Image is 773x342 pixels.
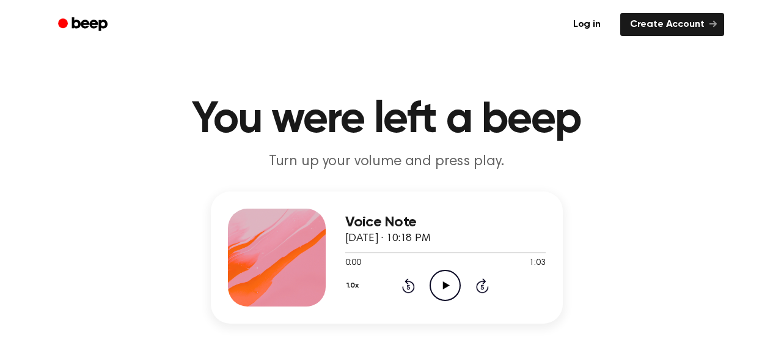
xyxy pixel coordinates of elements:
[345,233,431,244] span: [DATE] · 10:18 PM
[345,214,546,231] h3: Voice Note
[49,13,119,37] a: Beep
[152,152,621,172] p: Turn up your volume and press play.
[345,257,361,270] span: 0:00
[529,257,545,270] span: 1:03
[345,275,364,296] button: 1.0x
[620,13,724,36] a: Create Account
[561,10,613,39] a: Log in
[74,98,700,142] h1: You were left a beep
